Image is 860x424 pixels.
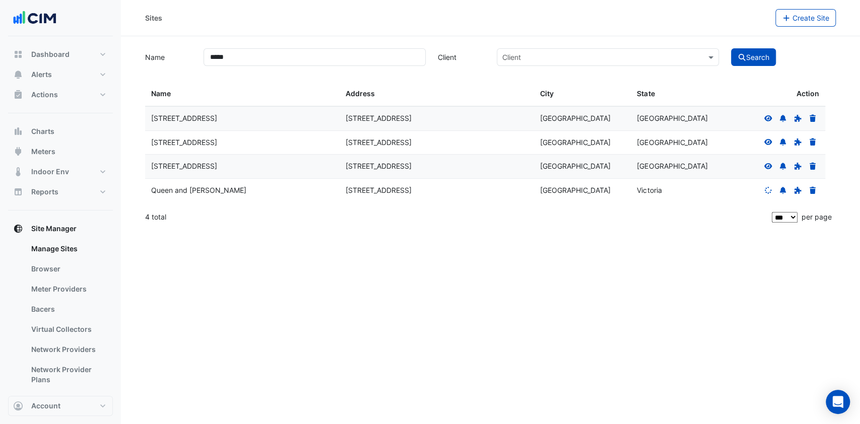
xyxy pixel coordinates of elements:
div: [STREET_ADDRESS] [346,137,528,149]
app-icon: Indoor Env [13,167,23,177]
button: Create Site [775,9,836,27]
app-icon: Site Manager [13,224,23,234]
label: Client [432,48,490,66]
a: Network Providers [23,339,113,360]
a: Delete Site [808,186,817,194]
a: Meter Providers [23,279,113,299]
span: Reports [31,187,58,197]
button: Alerts [8,64,113,85]
img: Company Logo [12,8,57,28]
a: Delete Site [808,114,817,122]
label: Name [139,48,197,66]
app-icon: Charts [13,126,23,136]
a: Delete Site [808,138,817,147]
span: State [637,89,654,98]
a: Manage Sites [23,239,113,259]
div: [GEOGRAPHIC_DATA] [540,185,625,196]
a: Bacers [23,299,113,319]
a: Metadata Units [23,390,113,410]
button: Reports [8,182,113,202]
app-icon: Meters [13,147,23,157]
button: Search [731,48,776,66]
span: Meters [31,147,55,157]
div: [STREET_ADDRESS] [151,113,334,124]
button: Site Manager [8,219,113,239]
app-icon: Alerts [13,69,23,80]
div: Queen and [PERSON_NAME] [151,185,334,196]
button: Indoor Env [8,162,113,182]
div: [GEOGRAPHIC_DATA] [637,161,722,172]
app-icon: Actions [13,90,23,100]
div: [STREET_ADDRESS] [346,113,528,124]
a: Network Provider Plans [23,360,113,390]
span: Site Manager [31,224,77,234]
div: [GEOGRAPHIC_DATA] [540,113,625,124]
button: Account [8,396,113,416]
span: Alerts [31,69,52,80]
a: Delete Site [808,162,817,170]
a: Virtual Collectors [23,319,113,339]
span: Actions [31,90,58,100]
span: Dashboard [31,49,70,59]
div: [STREET_ADDRESS] [346,185,528,196]
span: City [540,89,553,98]
div: [GEOGRAPHIC_DATA] [540,137,625,149]
app-icon: Dashboard [13,49,23,59]
span: Charts [31,126,54,136]
button: Meters [8,142,113,162]
span: per page [802,213,832,221]
div: 4 total [145,204,770,230]
button: Dashboard [8,44,113,64]
div: [STREET_ADDRESS] [151,161,334,172]
span: Address [346,89,375,98]
span: Action [797,88,819,100]
div: [GEOGRAPHIC_DATA] [637,113,722,124]
div: Victoria [637,185,722,196]
app-icon: Reports [13,187,23,197]
a: Browser [23,259,113,279]
div: [GEOGRAPHIC_DATA] [637,137,722,149]
button: Actions [8,85,113,105]
span: Create Site [792,14,829,22]
div: Open Intercom Messenger [826,390,850,414]
span: Name [151,89,171,98]
button: Charts [8,121,113,142]
span: Indoor Env [31,167,69,177]
span: Account [31,401,60,411]
div: Sites [145,13,162,23]
div: [STREET_ADDRESS] [346,161,528,172]
div: [STREET_ADDRESS] [151,137,334,149]
div: [GEOGRAPHIC_DATA] [540,161,625,172]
